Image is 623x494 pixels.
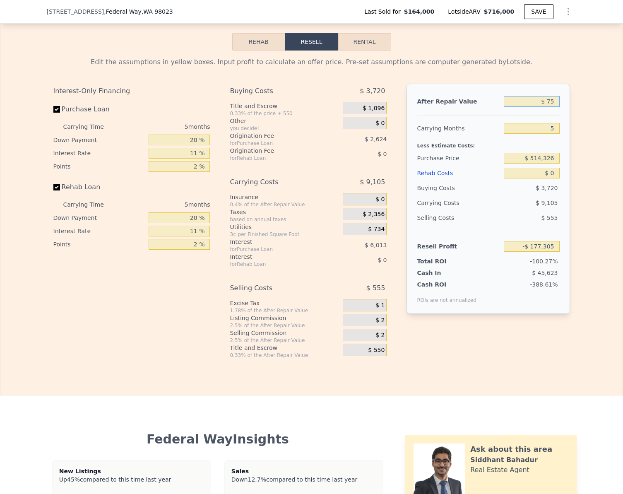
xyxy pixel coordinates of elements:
span: $716,000 [484,8,515,15]
div: you decide! [230,125,339,132]
button: Rental [338,33,391,51]
div: Insurance [230,193,339,201]
div: Buying Costs [230,84,322,99]
div: 2.5% of the After Repair Value [230,322,339,329]
div: 0.4% of the After Repair Value [230,201,339,208]
div: Down Payment [53,133,146,147]
div: Selling Costs [230,281,322,296]
span: $ 2,356 [363,211,385,218]
div: Up compared to this time last year [59,475,204,480]
div: 2.5% of the After Repair Value [230,337,339,344]
div: Down compared to this time last year [231,475,376,480]
div: based on annual taxes [230,216,339,223]
span: -100.27% [530,258,558,265]
div: Listing Commission [230,314,339,322]
div: Interest Rate [53,224,146,238]
button: Resell [285,33,338,51]
div: Purchase Price [417,151,500,166]
span: $ 2 [375,332,385,339]
div: Title and Escrow [230,102,339,110]
div: for Rehab Loan [230,261,322,267]
div: Points [53,238,146,251]
div: Origination Fee [230,132,322,140]
div: for Purchase Loan [230,246,322,253]
div: ROIs are not annualized [417,289,476,304]
div: Carrying Months [417,121,500,136]
span: $ 734 [368,226,385,233]
span: $ 555 [541,214,558,221]
div: Rehab Costs [417,166,500,181]
div: Resell Profit [417,239,500,254]
span: $ 9,105 [536,200,558,206]
span: Last Sold for [364,7,404,16]
span: $ 45,623 [532,270,558,276]
div: 0.33% of the After Repair Value [230,352,339,359]
span: $ 2,624 [365,136,387,142]
div: Edit the assumptions in yellow boxes. Input profit to calculate an offer price. Pre-set assumptio... [53,57,570,67]
span: $ 1,096 [363,105,385,112]
span: $ 2 [375,317,385,324]
div: Title and Escrow [230,344,339,352]
span: -388.61% [530,281,558,288]
div: Cash ROI [417,280,476,289]
div: 5 months [120,120,210,133]
div: 0.33% of the price + 550 [230,110,339,117]
label: Rehab Loan [53,180,146,195]
span: $ 9,105 [360,175,385,190]
input: Purchase Loan [53,106,60,113]
span: 45% [67,476,80,483]
span: Lotside ARV [448,7,483,16]
div: Sales [231,467,376,475]
div: Less Estimate Costs: [417,136,559,151]
div: Interest [230,253,322,261]
div: Points [53,160,146,173]
div: Real Estate Agent [470,465,529,475]
div: New Listings [59,467,204,475]
div: for Purchase Loan [230,140,322,147]
div: Interest-Only Financing [53,84,210,99]
div: Carrying Time [63,198,117,211]
div: 5 months [120,198,210,211]
div: Selling Costs [417,210,500,225]
div: Utilities [230,223,339,231]
label: Purchase Loan [53,102,146,117]
span: 12.7% [248,476,266,483]
div: Carrying Costs [230,175,322,190]
div: Interest [230,238,322,246]
span: $ 3,720 [360,84,385,99]
div: Origination Fee [230,147,322,155]
button: Show Options [560,3,577,20]
div: Selling Commission [230,329,339,337]
span: $ 0 [378,257,387,263]
div: Federal Way Insights [53,432,382,447]
div: for Rehab Loan [230,155,322,161]
span: , WA 98023 [142,8,173,15]
div: After Repair Value [417,94,500,109]
span: $ 6,013 [365,242,387,248]
span: $ 555 [366,281,385,296]
span: , Federal Way [104,7,173,16]
span: $ 1 [375,302,385,309]
div: Buying Costs [417,181,500,195]
div: 3¢ per Finished Square Foot [230,231,339,238]
div: Down Payment [53,211,146,224]
div: Cash In [417,269,469,277]
input: Rehab Loan [53,184,60,190]
div: Other [230,117,339,125]
div: Ask about this area [470,443,552,455]
span: $ 0 [375,196,385,203]
div: Siddhant Bahadur [470,455,538,465]
div: Excise Tax [230,299,339,307]
span: $ 3,720 [536,185,558,191]
span: $ 550 [368,347,385,354]
button: SAVE [524,4,553,19]
span: $ 0 [375,120,385,127]
div: 1.78% of the After Repair Value [230,307,339,314]
span: $164,000 [404,7,435,16]
div: Taxes [230,208,339,216]
div: Total ROI [417,257,469,265]
button: Rehab [232,33,285,51]
span: [STREET_ADDRESS] [47,7,104,16]
div: Carrying Time [63,120,117,133]
span: $ 0 [378,151,387,157]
